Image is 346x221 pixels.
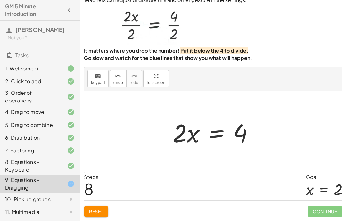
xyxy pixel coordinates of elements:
[67,180,75,188] i: Task started.
[5,195,57,203] div: 10. Pick up groups
[84,47,179,54] strong: It matters where you drop the number!
[84,174,100,180] label: Steps:
[5,208,57,216] div: 11. Multimedia
[5,78,57,85] div: 2. Click to add
[5,134,57,142] div: 6. Distribution
[67,208,75,216] i: Task not started.
[8,35,75,41] div: Not you?
[67,147,75,154] i: Task finished and correct.
[113,80,123,85] span: undo
[67,134,75,142] i: Task finished and correct.
[84,54,252,61] strong: Go slow and watch for the blue lines that show you what will happen.
[110,70,127,87] button: undoundo
[5,89,57,104] div: 3. Order of operations
[115,4,188,45] img: f04a247ee762580a19906ee7ff734d5e81d48765f791dad02b27e08effb4d988.webp
[126,70,142,87] button: redoredo
[67,65,75,72] i: Task finished.
[87,70,109,87] button: keyboardkeypad
[131,72,137,80] i: redo
[5,176,57,192] div: 9. Equations - Dragging
[89,209,103,214] span: Reset
[115,72,121,80] i: undo
[5,147,57,154] div: 7. Factoring
[67,78,75,85] i: Task finished and correct.
[67,93,75,101] i: Task finished and correct.
[67,108,75,116] i: Task finished and correct.
[67,195,75,203] i: Task not started.
[5,65,57,72] div: 1. Welcome :)
[306,173,342,181] div: Goal:
[84,179,94,199] span: 8
[5,3,63,18] h4: GM 5 Minute Introduction
[143,70,169,87] button: fullscreen
[15,26,65,33] span: [PERSON_NAME]
[15,52,29,59] span: Tasks
[67,162,75,170] i: Task finished and correct.
[5,108,57,116] div: 4. Drag to move
[84,206,108,217] button: Reset
[5,158,57,174] div: 8. Equations - Keyboard
[130,80,138,85] span: redo
[95,72,101,80] i: keyboard
[180,47,248,54] strong: Put it below the 4 to divide.
[147,80,165,85] span: fullscreen
[5,121,57,129] div: 5. Drag to combine
[67,121,75,129] i: Task finished and correct.
[91,80,105,85] span: keypad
